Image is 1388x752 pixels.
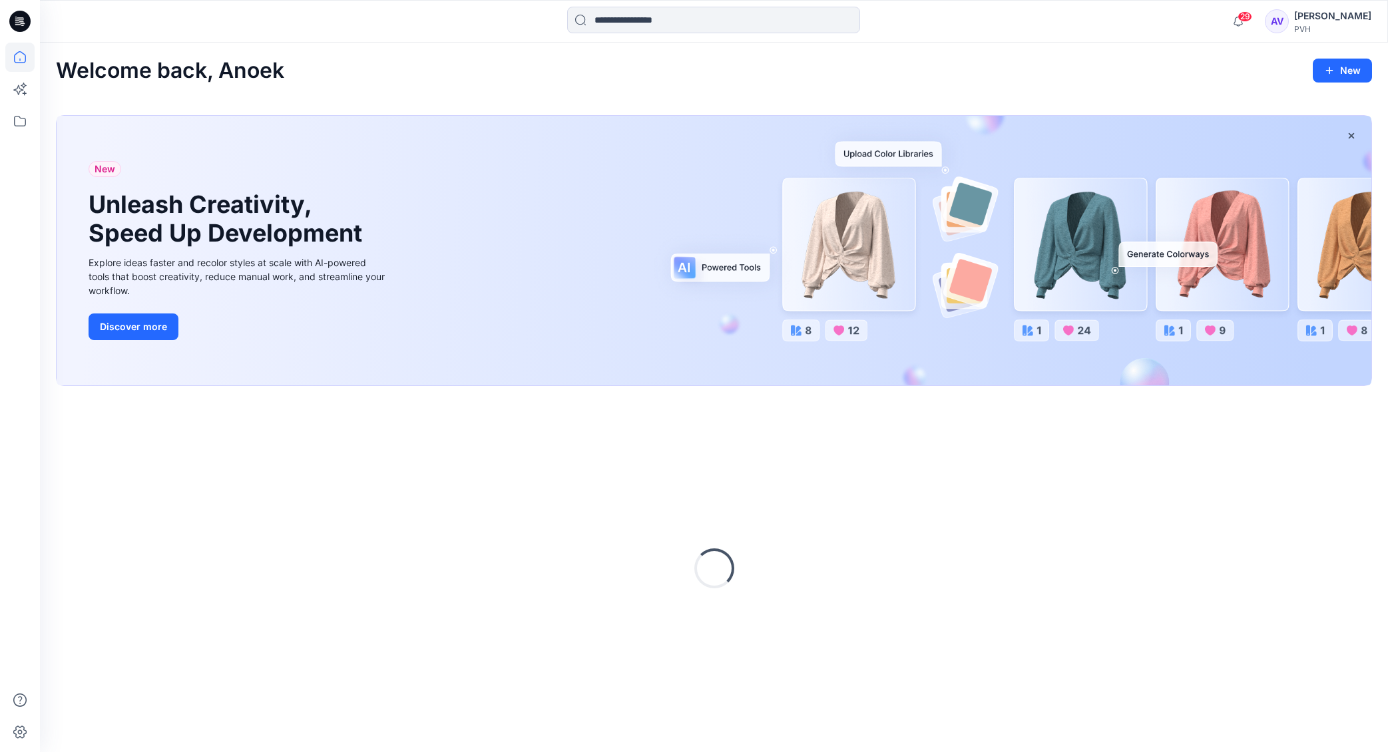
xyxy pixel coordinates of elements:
h1: Unleash Creativity, Speed Up Development [89,190,368,248]
div: [PERSON_NAME] [1294,8,1371,24]
span: New [95,161,115,177]
h2: Welcome back, Anoek [56,59,284,83]
div: PVH [1294,24,1371,34]
div: Explore ideas faster and recolor styles at scale with AI-powered tools that boost creativity, red... [89,256,388,297]
button: New [1313,59,1372,83]
a: Discover more [89,313,388,340]
button: Discover more [89,313,178,340]
div: AV [1265,9,1289,33]
span: 29 [1238,11,1252,22]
